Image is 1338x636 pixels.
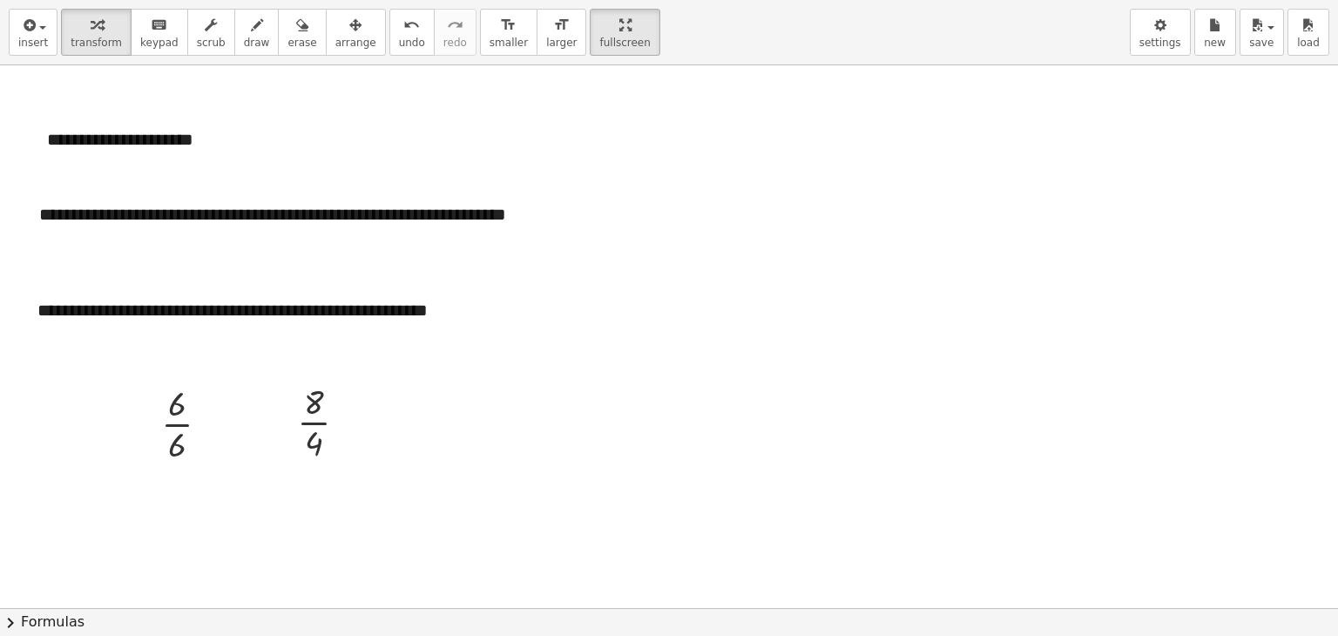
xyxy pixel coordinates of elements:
[1249,37,1274,49] span: save
[9,9,57,56] button: insert
[1194,9,1236,56] button: new
[71,37,122,49] span: transform
[399,37,425,49] span: undo
[187,9,235,56] button: scrub
[443,37,467,49] span: redo
[537,9,586,56] button: format_sizelarger
[1139,37,1181,49] span: settings
[434,9,476,56] button: redoredo
[151,15,167,36] i: keyboard
[278,9,326,56] button: erase
[335,37,376,49] span: arrange
[1240,9,1284,56] button: save
[326,9,386,56] button: arrange
[553,15,570,36] i: format_size
[1297,37,1320,49] span: load
[480,9,537,56] button: format_sizesmaller
[234,9,280,56] button: draw
[546,37,577,49] span: larger
[590,9,659,56] button: fullscreen
[1130,9,1191,56] button: settings
[131,9,188,56] button: keyboardkeypad
[1204,37,1226,49] span: new
[287,37,316,49] span: erase
[140,37,179,49] span: keypad
[403,15,420,36] i: undo
[389,9,435,56] button: undoundo
[500,15,517,36] i: format_size
[447,15,463,36] i: redo
[18,37,48,49] span: insert
[490,37,528,49] span: smaller
[61,9,132,56] button: transform
[244,37,270,49] span: draw
[1287,9,1329,56] button: load
[599,37,650,49] span: fullscreen
[197,37,226,49] span: scrub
